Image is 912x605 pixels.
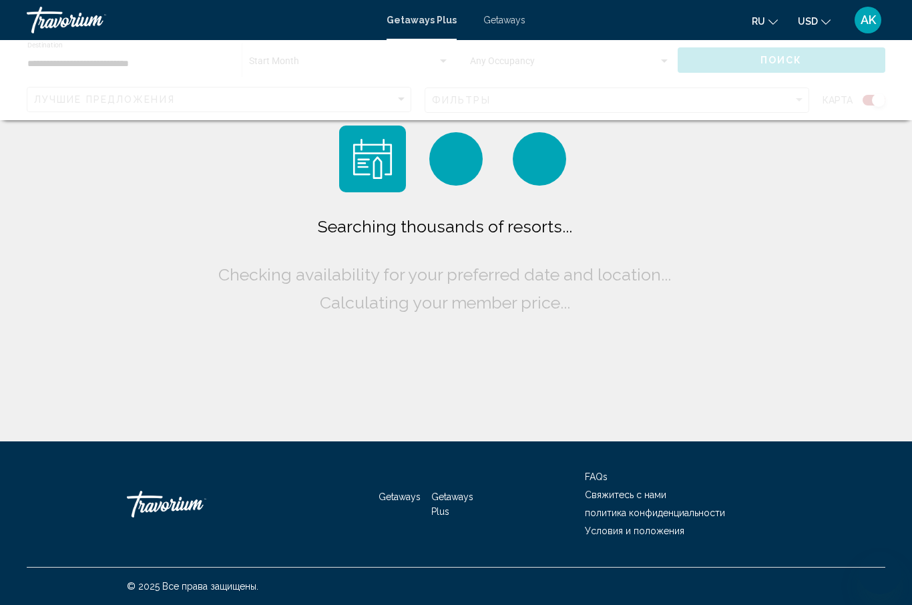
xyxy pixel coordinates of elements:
[752,16,765,27] span: ru
[798,16,818,27] span: USD
[585,526,684,536] a: Условия и положения
[585,508,725,518] a: политика конфиденциальности
[851,6,885,34] button: User Menu
[127,581,258,592] span: © 2025 Все права защищены.
[320,292,570,313] span: Calculating your member price...
[218,264,671,284] span: Checking availability for your preferred date and location...
[585,471,608,482] a: FAQs
[859,552,901,594] iframe: Кнопка запуска окна обмена сообщениями
[379,491,421,502] a: Getaways
[752,11,778,31] button: Change language
[431,491,473,517] a: Getaways Plus
[27,7,373,33] a: Travorium
[798,11,831,31] button: Change currency
[318,216,572,236] span: Searching thousands of resorts...
[127,484,260,524] a: Travorium
[585,489,666,500] a: Свяжитесь с нами
[483,15,525,25] a: Getaways
[861,13,876,27] span: AK
[387,15,457,25] a: Getaways Plus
